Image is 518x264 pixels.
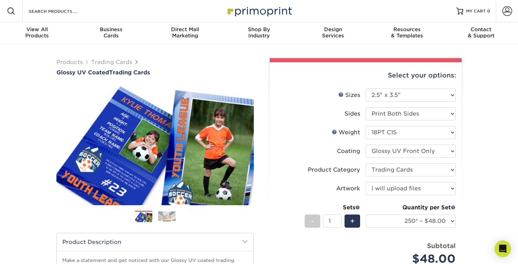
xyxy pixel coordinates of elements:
h1: Trading Cards [56,69,254,76]
a: DesignServices [296,22,370,44]
div: & Support [444,26,518,39]
span: Direct Mail [148,26,222,33]
a: Products [56,59,83,65]
div: Artwork [336,184,360,193]
strong: Subtotal [427,242,456,249]
span: Glossy UV Coated [56,69,109,76]
a: BusinessCards [74,22,148,44]
span: Design [296,26,370,33]
a: Contact& Support [444,22,518,44]
img: Trading Cards 01 [135,211,152,223]
span: - [311,216,314,226]
a: Glossy UV CoatedTrading Cards [56,69,254,76]
div: Industry [222,26,296,39]
h2: Product Description [57,233,253,251]
div: Marketing [148,26,222,39]
div: Sets [305,203,360,212]
img: Glossy UV Coated 01 [56,76,254,213]
div: Services [296,26,370,39]
div: Sizes [338,91,360,99]
span: + [350,216,355,226]
input: SEARCH PRODUCTS..... [28,7,96,15]
div: Coating [337,147,360,155]
span: Business [74,26,148,33]
a: Shop ByIndustry [222,22,296,44]
span: MY CART [466,8,486,14]
div: Weight [332,128,360,137]
span: Resources [370,26,444,33]
div: Open Intercom Messenger [494,240,511,257]
span: Shop By [222,26,296,33]
div: Product Category [308,166,360,174]
a: Trading Cards [91,59,132,65]
a: Resources& Templates [370,22,444,44]
a: Direct MailMarketing [148,22,222,44]
span: 0 [487,9,490,13]
div: Sides [345,110,360,118]
div: Select your options: [275,62,456,89]
img: Trading Cards 02 [158,211,176,222]
div: Quantity per Set [366,203,456,212]
span: Contact [444,26,518,33]
img: Primoprint [224,3,294,18]
div: Cards [74,26,148,39]
div: & Templates [370,26,444,39]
